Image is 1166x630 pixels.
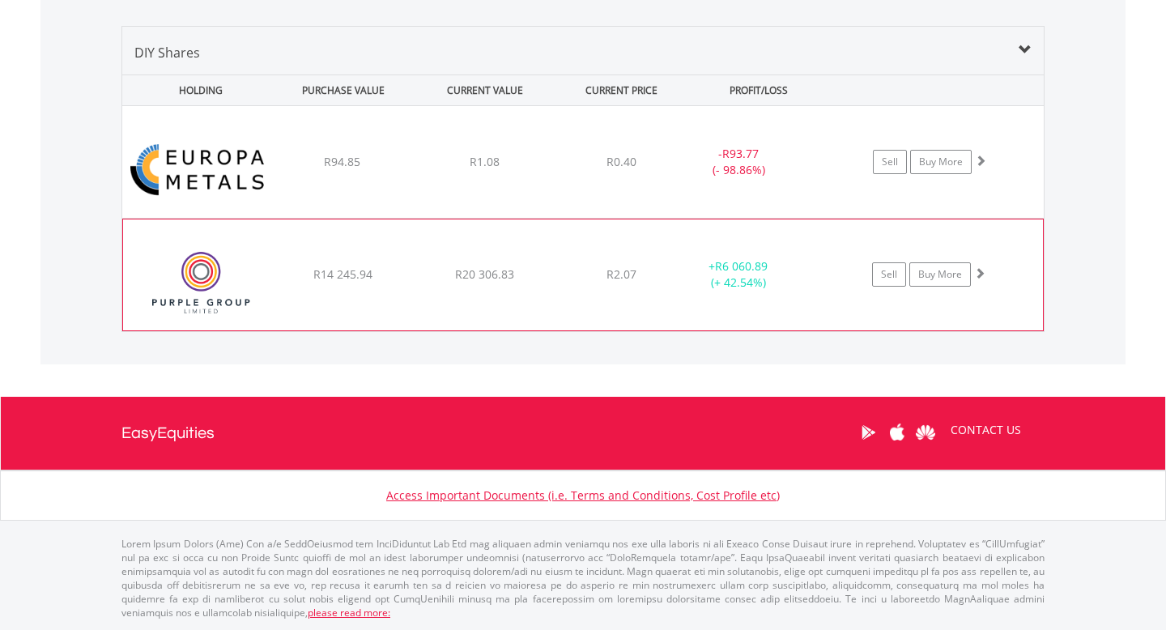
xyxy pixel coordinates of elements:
[854,407,883,458] a: Google Play
[455,266,514,282] span: R20 306.83
[872,262,906,287] a: Sell
[606,154,636,169] span: R0.40
[386,487,780,503] a: Access Important Documents (i.e. Terms and Conditions, Cost Profile etc)
[131,240,270,326] img: EQU.ZA.PPE.png
[909,262,971,287] a: Buy More
[873,150,907,174] a: Sell
[121,537,1045,620] p: Lorem Ipsum Dolors (Ame) Con a/e SeddOeiusmod tem InciDiduntut Lab Etd mag aliquaen admin veniamq...
[274,75,412,105] div: PURCHASE VALUE
[678,146,800,178] div: - (- 98.86%)
[911,407,939,458] a: Huawei
[939,407,1032,453] a: CONTACT US
[308,606,390,619] a: please read more:
[313,266,372,282] span: R14 245.94
[134,44,200,62] span: DIY Shares
[689,75,828,105] div: PROFIT/LOSS
[606,266,636,282] span: R2.07
[123,75,270,105] div: HOLDING
[324,154,360,169] span: R94.85
[883,407,911,458] a: Apple
[130,126,270,214] img: EQU.ZA.EUZ.png
[722,146,759,161] span: R93.77
[557,75,686,105] div: CURRENT PRICE
[121,397,215,470] a: EasyEquities
[415,75,554,105] div: CURRENT VALUE
[910,150,972,174] a: Buy More
[678,258,799,291] div: + (+ 42.54%)
[470,154,500,169] span: R1.08
[715,258,768,274] span: R6 060.89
